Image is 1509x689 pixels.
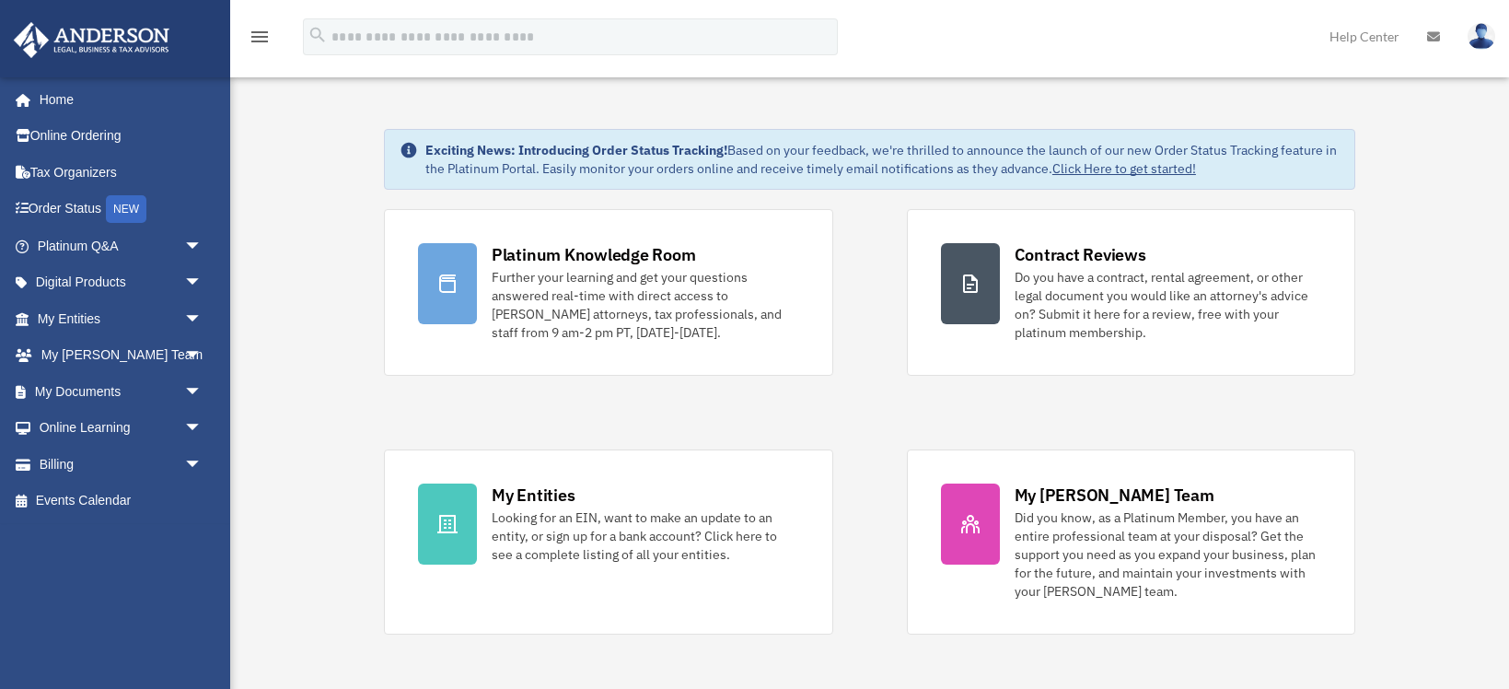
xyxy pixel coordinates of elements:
[13,300,230,337] a: My Entitiesarrow_drop_down
[1015,508,1322,601] div: Did you know, as a Platinum Member, you have an entire professional team at your disposal? Get th...
[184,300,221,338] span: arrow_drop_down
[13,483,230,520] a: Events Calendar
[13,264,230,301] a: Digital Productsarrow_drop_down
[13,446,230,483] a: Billingarrow_drop_down
[492,243,696,266] div: Platinum Knowledge Room
[13,81,221,118] a: Home
[425,141,1340,178] div: Based on your feedback, we're thrilled to announce the launch of our new Order Status Tracking fe...
[1015,484,1214,507] div: My [PERSON_NAME] Team
[1468,23,1495,50] img: User Pic
[907,450,1356,635] a: My [PERSON_NAME] Team Did you know, as a Platinum Member, you have an entire professional team at...
[106,195,146,223] div: NEW
[384,209,833,376] a: Platinum Knowledge Room Further your learning and get your questions answered real-time with dire...
[907,209,1356,376] a: Contract Reviews Do you have a contract, rental agreement, or other legal document you would like...
[249,32,271,48] a: menu
[8,22,175,58] img: Anderson Advisors Platinum Portal
[13,154,230,191] a: Tax Organizers
[184,446,221,484] span: arrow_drop_down
[184,264,221,302] span: arrow_drop_down
[184,410,221,448] span: arrow_drop_down
[184,373,221,411] span: arrow_drop_down
[13,410,230,447] a: Online Learningarrow_drop_down
[425,142,727,158] strong: Exciting News: Introducing Order Status Tracking!
[184,228,221,265] span: arrow_drop_down
[13,373,230,410] a: My Documentsarrow_drop_down
[1015,243,1146,266] div: Contract Reviews
[13,228,230,264] a: Platinum Q&Aarrow_drop_down
[1052,160,1196,177] a: Click Here to get started!
[184,337,221,375] span: arrow_drop_down
[492,484,575,507] div: My Entities
[249,26,271,48] i: menu
[492,268,799,342] div: Further your learning and get your questions answered real-time with direct access to [PERSON_NAM...
[13,118,230,155] a: Online Ordering
[13,191,230,228] a: Order StatusNEW
[384,450,833,635] a: My Entities Looking for an EIN, want to make an update to an entity, or sign up for a bank accoun...
[492,508,799,564] div: Looking for an EIN, want to make an update to an entity, or sign up for a bank account? Click her...
[1015,268,1322,342] div: Do you have a contract, rental agreement, or other legal document you would like an attorney's ad...
[13,337,230,374] a: My [PERSON_NAME] Teamarrow_drop_down
[308,25,328,45] i: search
